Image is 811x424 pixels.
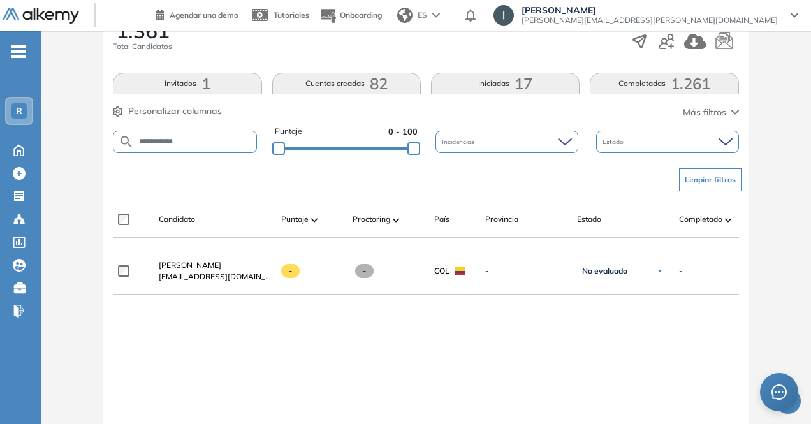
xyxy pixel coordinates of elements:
[434,265,449,277] span: COL
[281,214,309,225] span: Puntaje
[725,218,731,222] img: [missing "en.ARROW_ALT" translation]
[275,126,302,138] span: Puntaje
[3,8,79,24] img: Logo
[522,5,778,15] span: [PERSON_NAME]
[156,6,238,22] a: Agendar una demo
[577,214,601,225] span: Estado
[272,73,421,94] button: Cuentas creadas82
[590,73,738,94] button: Completadas1.261
[418,10,427,21] span: ES
[281,264,300,278] span: -
[683,106,726,119] span: Más filtros
[397,8,413,23] img: world
[522,15,778,26] span: [PERSON_NAME][EMAIL_ADDRESS][PERSON_NAME][DOMAIN_NAME]
[393,218,399,222] img: [missing "en.ARROW_ALT" translation]
[113,41,172,52] span: Total Candidatos
[116,20,170,41] span: 1.361
[679,168,742,191] button: Limpiar filtros
[159,214,195,225] span: Candidato
[582,266,627,276] span: No evaluado
[771,384,787,400] span: message
[485,214,518,225] span: Provincia
[170,10,238,20] span: Agendar una demo
[319,2,382,29] button: Onboarding
[113,73,261,94] button: Invitados1
[455,267,465,275] img: COL
[432,13,440,18] img: arrow
[434,214,449,225] span: País
[442,137,477,147] span: Incidencias
[159,260,221,270] span: [PERSON_NAME]
[128,105,222,118] span: Personalizar columnas
[274,10,309,20] span: Tutoriales
[340,10,382,20] span: Onboarding
[485,265,567,277] span: -
[679,214,722,225] span: Completado
[353,214,390,225] span: Proctoring
[16,106,22,116] span: R
[388,126,418,138] span: 0 - 100
[113,105,222,118] button: Personalizar columnas
[159,271,271,282] span: [EMAIL_ADDRESS][DOMAIN_NAME]
[11,50,26,53] i: -
[159,260,271,271] a: [PERSON_NAME]
[596,131,739,153] div: Estado
[355,264,374,278] span: -
[679,265,682,277] span: -
[603,137,626,147] span: Estado
[656,267,664,275] img: Ícono de flecha
[435,131,578,153] div: Incidencias
[311,218,318,222] img: [missing "en.ARROW_ALT" translation]
[431,73,580,94] button: Iniciadas17
[119,134,134,150] img: SEARCH_ALT
[683,106,739,119] button: Más filtros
